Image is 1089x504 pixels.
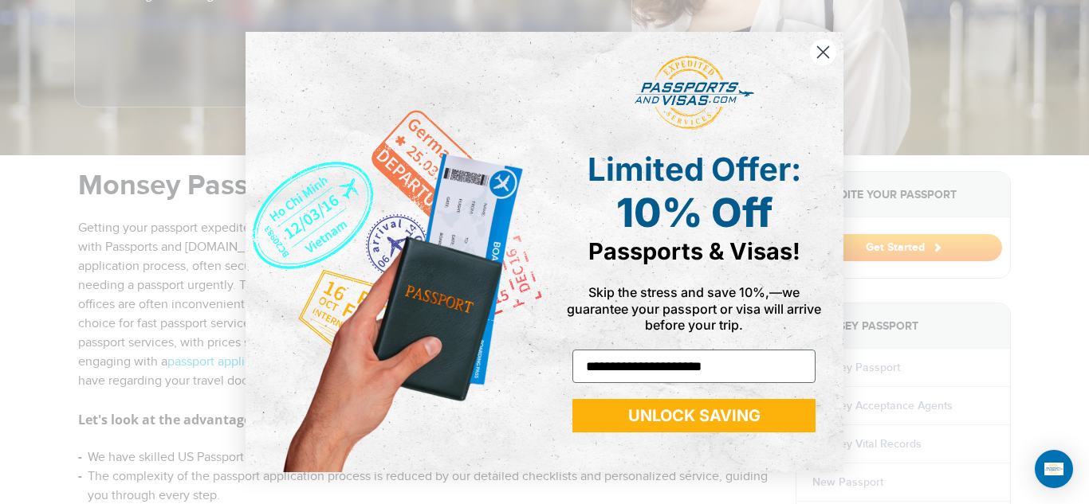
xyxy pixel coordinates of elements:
div: Open Intercom Messenger [1035,450,1073,488]
img: de9cda0d-0715-46ca-9a25-073762a91ba7.png [246,32,544,472]
button: Close dialog [809,38,837,66]
span: Passports & Visas! [588,237,800,265]
span: 10% Off [616,189,773,236]
img: passports and visas [635,56,754,131]
button: UNLOCK SAVING [572,399,816,432]
span: Limited Offer: [588,150,801,189]
span: Skip the stress and save 10%,—we guarantee your passport or visa will arrive before your trip. [567,284,821,332]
